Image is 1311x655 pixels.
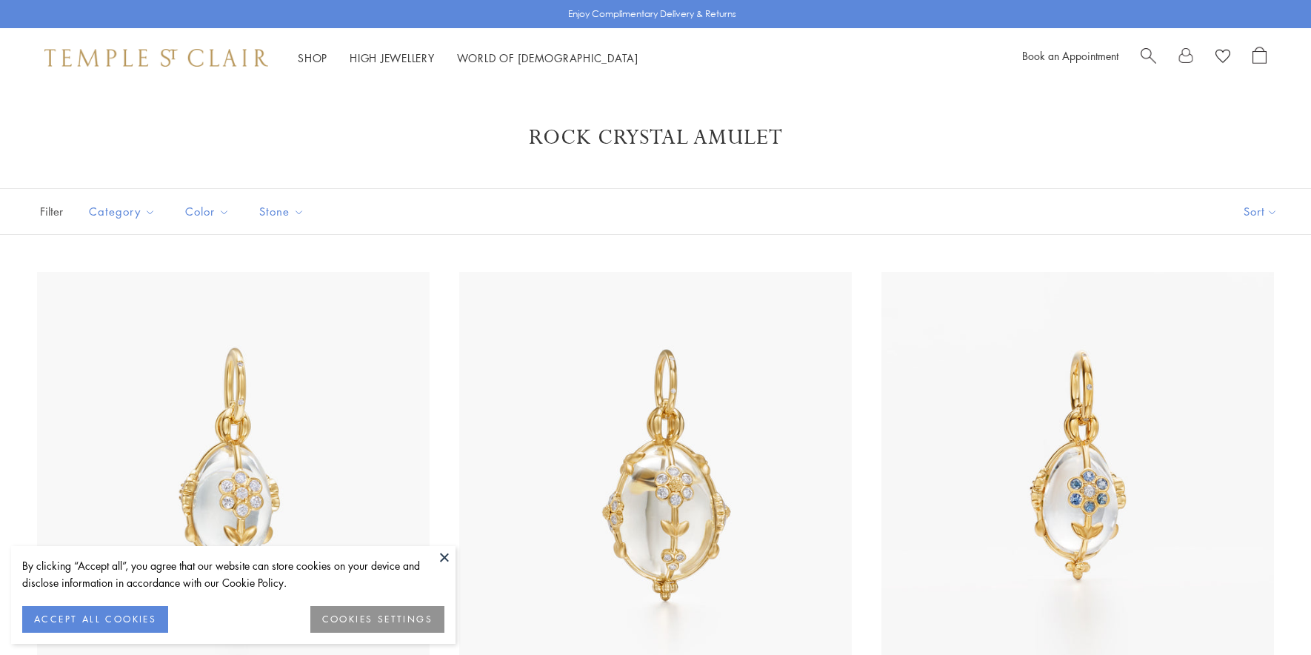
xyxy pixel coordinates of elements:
div: By clicking “Accept all”, you agree that our website can store cookies on your device and disclos... [22,557,444,591]
span: Stone [252,202,316,221]
a: World of [DEMOGRAPHIC_DATA]World of [DEMOGRAPHIC_DATA] [457,50,638,65]
img: Temple St. Clair [44,49,268,67]
a: Book an Appointment [1022,48,1118,63]
button: Stone [248,195,316,228]
a: Open Shopping Bag [1252,47,1267,69]
a: Search [1141,47,1156,69]
button: COOKIES SETTINGS [310,606,444,633]
a: View Wishlist [1215,47,1230,69]
a: High JewelleryHigh Jewellery [350,50,435,65]
p: Enjoy Complimentary Delivery & Returns [568,7,736,21]
a: ShopShop [298,50,327,65]
iframe: Gorgias live chat messenger [1237,585,1296,640]
button: ACCEPT ALL COOKIES [22,606,168,633]
h1: Rock Crystal Amulet [59,124,1252,151]
span: Color [178,202,241,221]
span: Category [81,202,167,221]
button: Show sort by [1210,189,1311,234]
button: Color [174,195,241,228]
nav: Main navigation [298,49,638,67]
button: Category [78,195,167,228]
